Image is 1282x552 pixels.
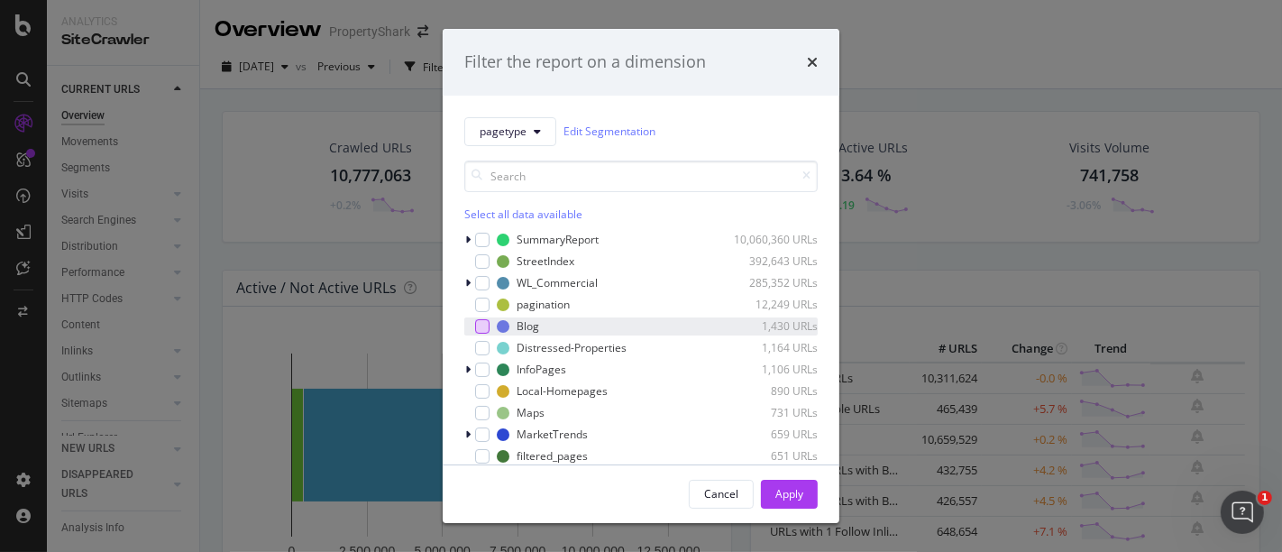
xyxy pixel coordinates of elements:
[1221,491,1264,534] iframe: Intercom live chat
[464,51,706,74] div: Filter the report on a dimension
[761,480,818,509] button: Apply
[729,232,818,247] div: 10,060,360 URLs
[729,318,818,334] div: 1,430 URLs
[517,362,566,377] div: InfoPages
[464,117,556,146] button: pagetype
[517,318,539,334] div: Blog
[729,253,818,269] div: 392,643 URLs
[689,480,754,509] button: Cancel
[517,405,545,420] div: Maps
[517,427,588,442] div: MarketTrends
[1258,491,1272,505] span: 1
[704,486,738,501] div: Cancel
[517,275,598,290] div: WL_Commercial
[729,383,818,399] div: 890 URLs
[517,383,608,399] div: Local-Homepages
[729,362,818,377] div: 1,106 URLs
[775,486,803,501] div: Apply
[464,207,818,222] div: Select all data available
[807,51,818,74] div: times
[729,448,818,464] div: 651 URLs
[729,427,818,442] div: 659 URLs
[517,297,570,312] div: pagination
[563,122,655,141] a: Edit Segmentation
[729,297,818,312] div: 12,249 URLs
[480,124,527,139] span: pagetype
[517,340,627,355] div: Distressed-Properties
[517,232,599,247] div: SummaryReport
[464,161,818,192] input: Search
[729,405,818,420] div: 731 URLs
[517,448,588,464] div: filtered_pages
[443,29,839,523] div: modal
[729,275,818,290] div: 285,352 URLs
[729,340,818,355] div: 1,164 URLs
[517,253,574,269] div: StreetIndex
